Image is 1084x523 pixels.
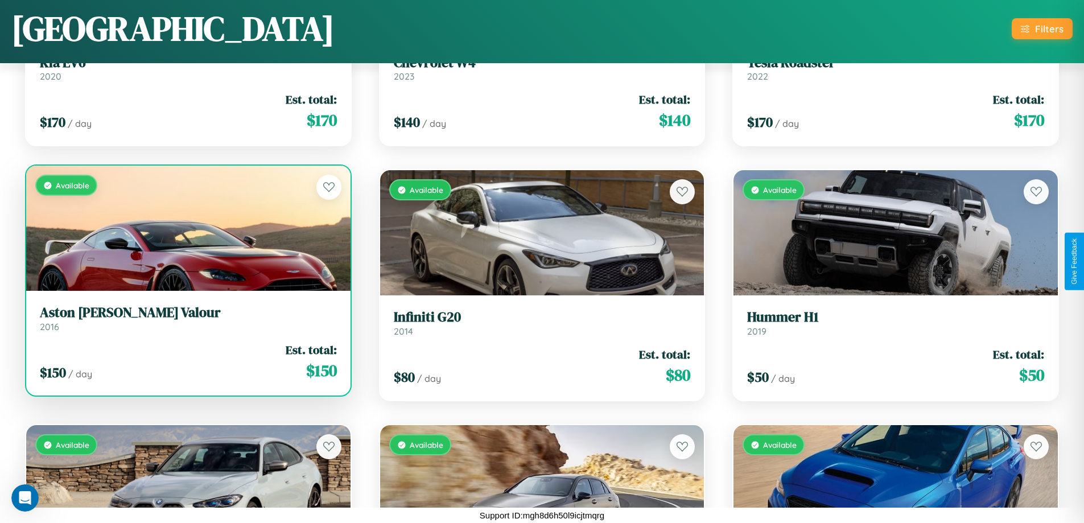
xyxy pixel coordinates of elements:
span: 2020 [40,71,61,82]
span: / day [771,373,795,384]
a: Aston [PERSON_NAME] Valour2016 [40,304,337,332]
span: / day [417,373,441,384]
iframe: Intercom live chat [11,484,39,512]
span: Est. total: [993,346,1044,363]
h1: [GEOGRAPHIC_DATA] [11,5,335,52]
span: Est. total: [639,91,690,108]
span: 2019 [747,326,766,337]
p: Support ID: mgh8d6h50l9icjtmqrg [480,508,604,523]
span: Est. total: [993,91,1044,108]
span: 2022 [747,71,768,82]
span: Est. total: [639,346,690,363]
div: Filters [1035,23,1064,35]
span: $ 170 [747,113,773,131]
button: Filters [1012,18,1073,39]
span: 2023 [394,71,414,82]
span: $ 150 [306,359,337,382]
span: / day [775,118,799,129]
span: Available [56,180,89,190]
span: Est. total: [286,341,337,358]
a: Kia EV62020 [40,55,337,83]
span: Available [763,440,797,450]
span: Available [410,440,443,450]
span: Est. total: [286,91,337,108]
span: $ 140 [394,113,420,131]
span: $ 170 [307,109,337,131]
h3: Infiniti G20 [394,309,691,326]
span: 2016 [40,321,59,332]
span: Available [763,185,797,195]
h3: Aston [PERSON_NAME] Valour [40,304,337,321]
div: Give Feedback [1070,238,1078,285]
span: $ 80 [394,368,415,386]
a: Chevrolet W42023 [394,55,691,83]
span: $ 50 [1019,364,1044,386]
a: Hummer H12019 [747,309,1044,337]
span: 2014 [394,326,413,337]
span: $ 150 [40,363,66,382]
a: Infiniti G202014 [394,309,691,337]
a: Tesla Roadster2022 [747,55,1044,83]
span: / day [68,118,92,129]
h3: Hummer H1 [747,309,1044,326]
span: $ 80 [666,364,690,386]
span: $ 170 [1014,109,1044,131]
span: $ 170 [40,113,65,131]
span: / day [422,118,446,129]
span: $ 50 [747,368,769,386]
span: / day [68,368,92,380]
span: $ 140 [659,109,690,131]
span: Available [56,440,89,450]
span: Available [410,185,443,195]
